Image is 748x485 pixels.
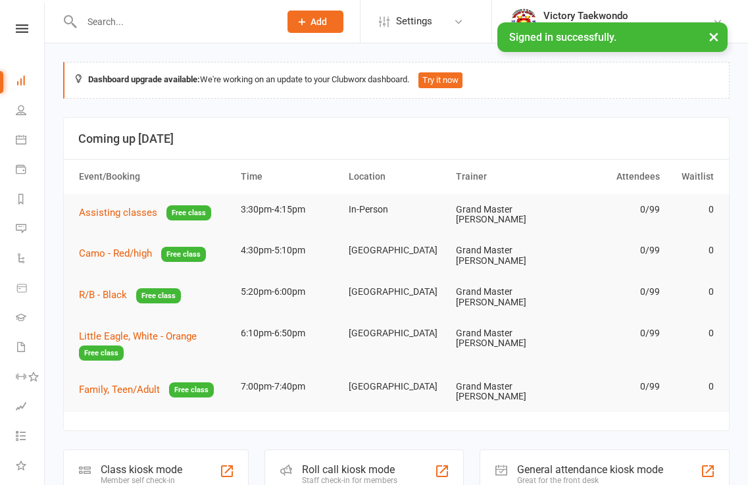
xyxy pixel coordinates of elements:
[343,276,451,307] td: [GEOGRAPHIC_DATA]
[543,10,712,22] div: Victory Taekwondo
[79,247,152,259] span: Camo - Red/high
[16,274,45,304] a: Product Sales
[88,74,200,84] strong: Dashboard upgrade available:
[79,330,197,342] span: Little Eagle, White - Orange
[666,235,720,266] td: 0
[450,160,558,193] th: Trainer
[343,371,451,402] td: [GEOGRAPHIC_DATA]
[79,245,206,262] button: Camo - Red/highFree class
[63,62,730,99] div: We're working on an update to your Clubworx dashboard.
[702,22,726,51] button: ×
[16,126,45,156] a: Calendar
[79,289,127,301] span: R/B - Black
[543,22,712,34] div: Victory Taekwondo [GEOGRAPHIC_DATA]
[558,276,666,307] td: 0/99
[79,207,157,218] span: Assisting classes
[558,235,666,266] td: 0/99
[343,194,451,225] td: In-Person
[517,476,663,485] div: Great for the front desk
[235,318,343,349] td: 6:10pm-6:50pm
[169,382,214,397] span: Free class
[666,318,720,349] td: 0
[16,156,45,186] a: Payments
[101,476,182,485] div: Member self check-in
[166,205,211,220] span: Free class
[16,393,45,422] a: Assessments
[558,318,666,349] td: 0/99
[666,276,720,307] td: 0
[343,160,451,193] th: Location
[78,13,270,31] input: Search...
[666,371,720,402] td: 0
[450,194,558,236] td: Grand Master [PERSON_NAME]
[302,476,397,485] div: Staff check-in for members
[666,194,720,225] td: 0
[311,16,327,27] span: Add
[343,235,451,266] td: [GEOGRAPHIC_DATA]
[558,160,666,193] th: Attendees
[101,463,182,476] div: Class kiosk mode
[79,205,211,221] button: Assisting classesFree class
[666,160,720,193] th: Waitlist
[16,67,45,97] a: Dashboard
[79,382,214,398] button: Family, Teen/AdultFree class
[511,9,537,35] img: thumb_image1542833469.png
[79,287,181,303] button: R/B - BlackFree class
[79,384,160,396] span: Family, Teen/Adult
[509,31,616,43] span: Signed in successfully.
[79,328,229,361] button: Little Eagle, White - OrangeFree class
[78,132,714,145] h3: Coming up [DATE]
[235,371,343,402] td: 7:00pm-7:40pm
[450,276,558,318] td: Grand Master [PERSON_NAME]
[136,288,181,303] span: Free class
[16,452,45,482] a: What's New
[235,235,343,266] td: 4:30pm-5:10pm
[235,194,343,225] td: 3:30pm-4:15pm
[302,463,397,476] div: Roll call kiosk mode
[287,11,343,33] button: Add
[235,160,343,193] th: Time
[161,247,206,262] span: Free class
[343,318,451,349] td: [GEOGRAPHIC_DATA]
[517,463,663,476] div: General attendance kiosk mode
[558,194,666,225] td: 0/99
[79,345,124,361] span: Free class
[418,72,462,88] button: Try it now
[16,186,45,215] a: Reports
[16,97,45,126] a: People
[235,276,343,307] td: 5:20pm-6:00pm
[450,371,558,413] td: Grand Master [PERSON_NAME]
[73,160,235,193] th: Event/Booking
[558,371,666,402] td: 0/99
[450,235,558,276] td: Grand Master [PERSON_NAME]
[450,318,558,359] td: Grand Master [PERSON_NAME]
[396,7,432,36] span: Settings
